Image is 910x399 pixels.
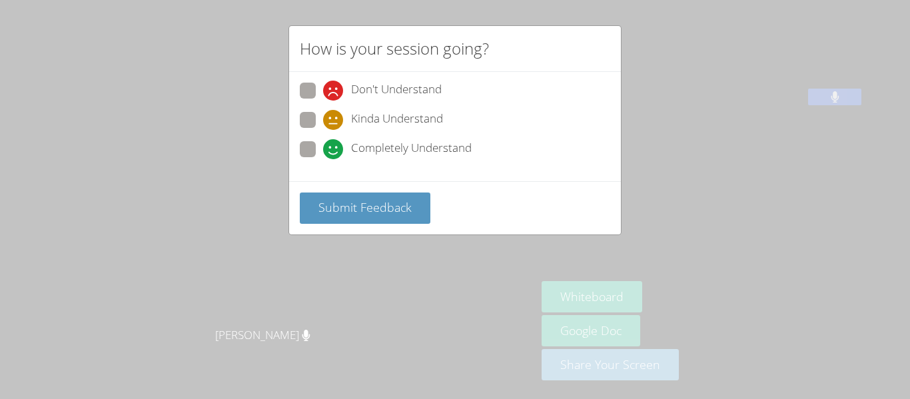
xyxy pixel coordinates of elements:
h2: How is your session going? [300,37,489,61]
span: Don't Understand [351,81,442,101]
button: Submit Feedback [300,193,430,224]
span: Kinda Understand [351,110,443,130]
span: Completely Understand [351,139,472,159]
span: Submit Feedback [318,199,412,215]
